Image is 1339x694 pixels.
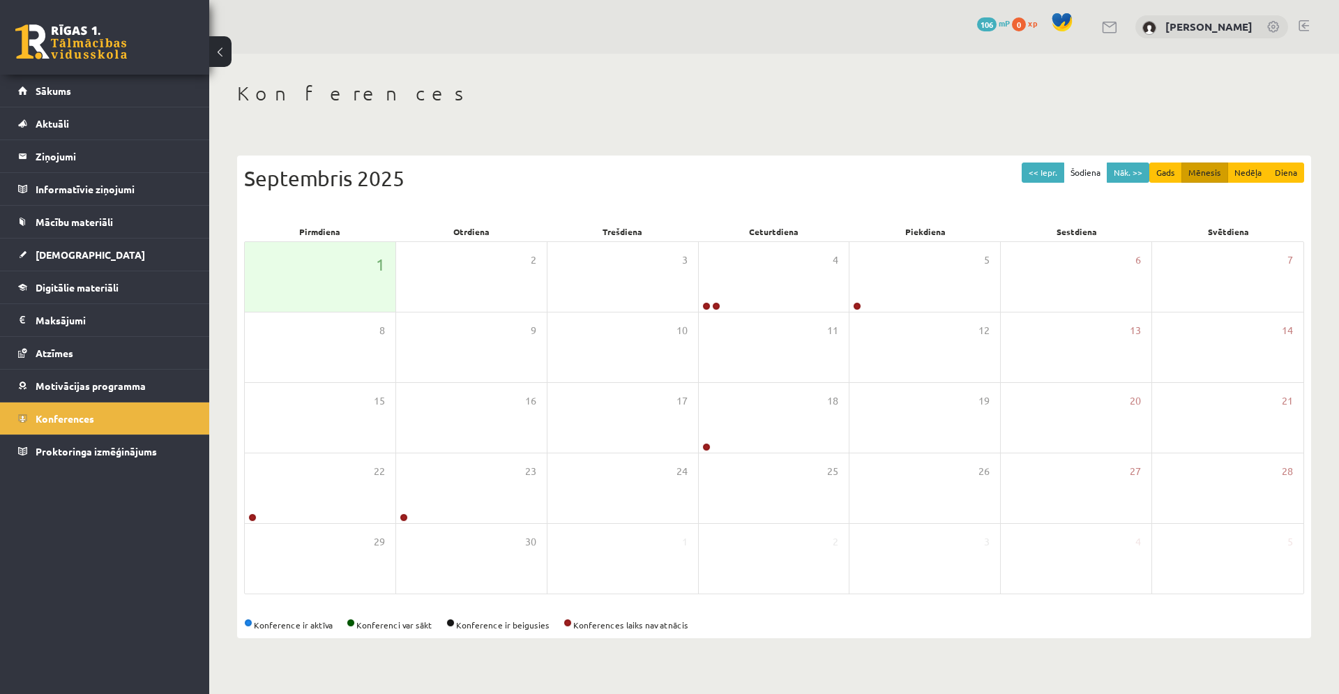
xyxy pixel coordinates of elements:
[1287,252,1293,268] span: 7
[1282,393,1293,409] span: 21
[15,24,127,59] a: Rīgas 1. Tālmācības vidusskola
[374,464,385,479] span: 22
[244,619,1304,631] div: Konference ir aktīva Konferenci var sākt Konference ir beigusies Konferences laiks nav atnācis
[374,534,385,550] span: 29
[379,323,385,338] span: 8
[36,304,192,336] legend: Maksājumi
[1012,17,1026,31] span: 0
[1001,222,1153,241] div: Sestdiena
[18,402,192,435] a: Konferences
[36,84,71,97] span: Sākums
[36,216,113,228] span: Mācību materiāli
[1130,323,1141,338] span: 13
[18,337,192,369] a: Atzīmes
[1130,393,1141,409] span: 20
[18,304,192,336] a: Maksājumi
[698,222,849,241] div: Ceturtdiena
[18,173,192,205] a: Informatīvie ziņojumi
[36,412,94,425] span: Konferences
[827,464,838,479] span: 25
[676,393,688,409] span: 17
[850,222,1001,241] div: Piekdiena
[525,393,536,409] span: 16
[984,534,990,550] span: 3
[1135,252,1141,268] span: 6
[374,393,385,409] span: 15
[978,464,990,479] span: 26
[999,17,1010,29] span: mP
[977,17,1010,29] a: 106 mP
[1149,163,1182,183] button: Gads
[18,75,192,107] a: Sākums
[244,163,1304,194] div: Septembris 2025
[525,534,536,550] span: 30
[36,140,192,172] legend: Ziņojumi
[1282,323,1293,338] span: 14
[244,222,395,241] div: Pirmdiena
[1268,163,1304,183] button: Diena
[1227,163,1269,183] button: Nedēļa
[36,445,157,458] span: Proktoringa izmēģinājums
[237,82,1311,105] h1: Konferences
[36,173,192,205] legend: Informatīvie ziņojumi
[1135,534,1141,550] span: 4
[1165,20,1253,33] a: [PERSON_NAME]
[18,107,192,139] a: Aktuāli
[1107,163,1149,183] button: Nāk. >>
[18,206,192,238] a: Mācību materiāli
[984,252,990,268] span: 5
[1022,163,1064,183] button: << Iepr.
[827,393,838,409] span: 18
[682,534,688,550] span: 1
[1153,222,1304,241] div: Svētdiena
[978,323,990,338] span: 12
[676,323,688,338] span: 10
[1130,464,1141,479] span: 27
[36,117,69,130] span: Aktuāli
[833,252,838,268] span: 4
[547,222,698,241] div: Trešdiena
[1282,464,1293,479] span: 28
[531,323,536,338] span: 9
[676,464,688,479] span: 24
[18,140,192,172] a: Ziņojumi
[682,252,688,268] span: 3
[18,271,192,303] a: Digitālie materiāli
[18,370,192,402] a: Motivācijas programma
[1012,17,1044,29] a: 0 xp
[978,393,990,409] span: 19
[18,435,192,467] a: Proktoringa izmēģinājums
[1064,163,1107,183] button: Šodiena
[1028,17,1037,29] span: xp
[36,379,146,392] span: Motivācijas programma
[833,534,838,550] span: 2
[1287,534,1293,550] span: 5
[1181,163,1228,183] button: Mēnesis
[36,281,119,294] span: Digitālie materiāli
[531,252,536,268] span: 2
[1142,21,1156,35] img: Kate Buliņa
[376,252,385,276] span: 1
[827,323,838,338] span: 11
[18,239,192,271] a: [DEMOGRAPHIC_DATA]
[525,464,536,479] span: 23
[395,222,547,241] div: Otrdiena
[36,347,73,359] span: Atzīmes
[36,248,145,261] span: [DEMOGRAPHIC_DATA]
[977,17,997,31] span: 106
